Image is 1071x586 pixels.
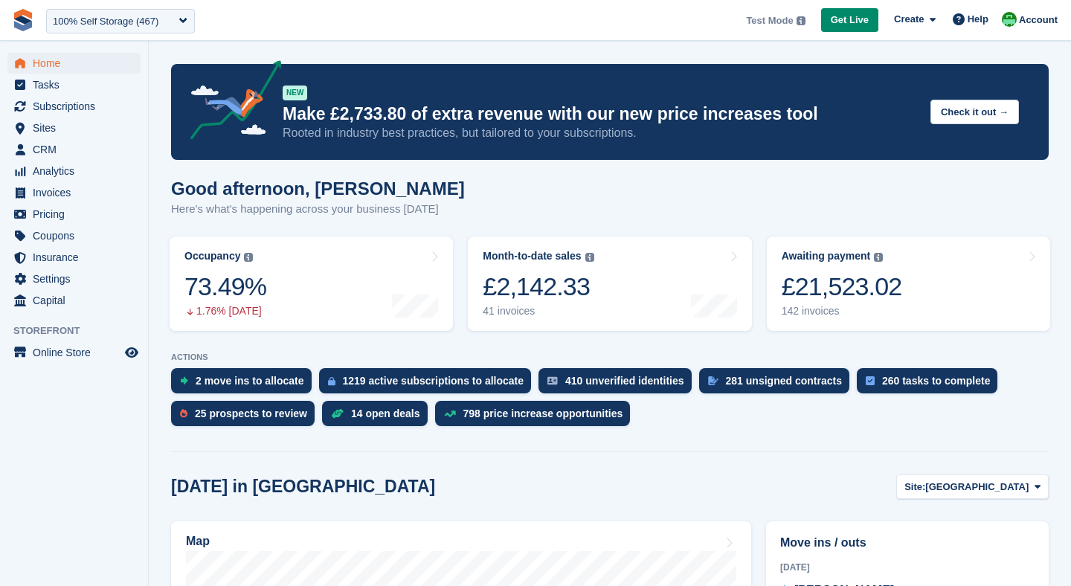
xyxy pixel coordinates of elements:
[780,534,1035,552] h2: Move ins / outs
[831,13,869,28] span: Get Live
[857,368,1006,401] a: 260 tasks to complete
[463,408,623,419] div: 798 price increase opportunities
[968,12,988,27] span: Help
[1019,13,1058,28] span: Account
[184,250,240,263] div: Occupancy
[351,408,420,419] div: 14 open deals
[53,14,158,29] div: 100% Self Storage (467)
[170,236,453,331] a: Occupancy 73.49% 1.76% [DATE]
[123,344,141,361] a: Preview store
[322,401,435,434] a: 14 open deals
[780,561,1035,574] div: [DATE]
[483,305,594,318] div: 41 invoices
[171,178,465,199] h1: Good afternoon, [PERSON_NAME]
[874,253,883,262] img: icon-info-grey-7440780725fd019a000dd9b08b2336e03edf1995a4989e88bcd33f0948082b44.svg
[33,247,122,268] span: Insurance
[767,236,1050,331] a: Awaiting payment £21,523.02 142 invoices
[196,375,304,387] div: 2 move ins to allocate
[33,342,122,363] span: Online Store
[33,225,122,246] span: Coupons
[171,352,1049,362] p: ACTIONS
[343,375,524,387] div: 1219 active subscriptions to allocate
[184,271,266,302] div: 73.49%
[7,342,141,363] a: menu
[1002,12,1017,27] img: Laura Carlisle
[565,375,684,387] div: 410 unverified identities
[904,480,925,495] span: Site:
[7,247,141,268] a: menu
[882,375,991,387] div: 260 tasks to complete
[782,250,871,263] div: Awaiting payment
[33,182,122,203] span: Invoices
[283,86,307,100] div: NEW
[180,376,188,385] img: move_ins_to_allocate_icon-fdf77a2bb77ea45bf5b3d319d69a93e2d87916cf1d5bf7949dd705db3b84f3ca.svg
[866,376,875,385] img: task-75834270c22a3079a89374b754ae025e5fb1db73e45f91037f5363f120a921f8.svg
[930,100,1019,124] button: Check it out →
[726,375,842,387] div: 281 unsigned contracts
[33,117,122,138] span: Sites
[331,408,344,419] img: deal-1b604bf984904fb50ccaf53a9ad4b4a5d6e5aea283cecdc64d6e3604feb123c2.svg
[782,305,902,318] div: 142 invoices
[444,410,456,417] img: price_increase_opportunities-93ffe204e8149a01c8c9dc8f82e8f89637d9d84a8eef4429ea346261dce0b2c0.svg
[7,53,141,74] a: menu
[7,117,141,138] a: menu
[7,268,141,289] a: menu
[7,139,141,160] a: menu
[319,368,539,401] a: 1219 active subscriptions to allocate
[435,401,638,434] a: 798 price increase opportunities
[896,474,1049,499] button: Site: [GEOGRAPHIC_DATA]
[283,125,919,141] p: Rooted in industry best practices, but tailored to your subscriptions.
[33,268,122,289] span: Settings
[12,9,34,31] img: stora-icon-8386f47178a22dfd0bd8f6a31ec36ba5ce8667c1dd55bd0f319d3a0aa187defe.svg
[184,305,266,318] div: 1.76% [DATE]
[894,12,924,27] span: Create
[708,376,718,385] img: contract_signature_icon-13c848040528278c33f63329250d36e43548de30e8caae1d1a13099fd9432cc5.svg
[925,480,1029,495] span: [GEOGRAPHIC_DATA]
[797,16,805,25] img: icon-info-grey-7440780725fd019a000dd9b08b2336e03edf1995a4989e88bcd33f0948082b44.svg
[13,323,148,338] span: Storefront
[746,13,793,28] span: Test Mode
[33,290,122,311] span: Capital
[7,182,141,203] a: menu
[178,60,282,145] img: price-adjustments-announcement-icon-8257ccfd72463d97f412b2fc003d46551f7dbcb40ab6d574587a9cd5c0d94...
[186,535,210,548] h2: Map
[483,250,581,263] div: Month-to-date sales
[7,74,141,95] a: menu
[195,408,307,419] div: 25 prospects to review
[821,8,878,33] a: Get Live
[171,368,319,401] a: 2 move ins to allocate
[33,204,122,225] span: Pricing
[33,161,122,181] span: Analytics
[283,103,919,125] p: Make £2,733.80 of extra revenue with our new price increases tool
[328,376,335,386] img: active_subscription_to_allocate_icon-d502201f5373d7db506a760aba3b589e785aa758c864c3986d89f69b8ff3...
[7,290,141,311] a: menu
[699,368,857,401] a: 281 unsigned contracts
[180,409,187,418] img: prospect-51fa495bee0391a8d652442698ab0144808aea92771e9ea1ae160a38d050c398.svg
[7,204,141,225] a: menu
[7,96,141,117] a: menu
[33,139,122,160] span: CRM
[547,376,558,385] img: verify_identity-adf6edd0f0f0b5bbfe63781bf79b02c33cf7c696d77639b501bdc392416b5a36.svg
[483,271,594,302] div: £2,142.33
[538,368,699,401] a: 410 unverified identities
[244,253,253,262] img: icon-info-grey-7440780725fd019a000dd9b08b2336e03edf1995a4989e88bcd33f0948082b44.svg
[171,477,435,497] h2: [DATE] in [GEOGRAPHIC_DATA]
[171,201,465,218] p: Here's what's happening across your business [DATE]
[585,253,594,262] img: icon-info-grey-7440780725fd019a000dd9b08b2336e03edf1995a4989e88bcd33f0948082b44.svg
[468,236,751,331] a: Month-to-date sales £2,142.33 41 invoices
[33,74,122,95] span: Tasks
[33,53,122,74] span: Home
[782,271,902,302] div: £21,523.02
[7,225,141,246] a: menu
[7,161,141,181] a: menu
[33,96,122,117] span: Subscriptions
[171,401,322,434] a: 25 prospects to review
